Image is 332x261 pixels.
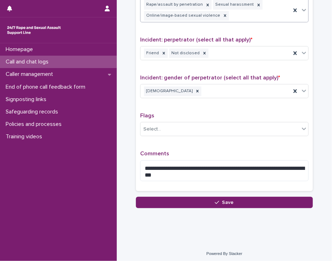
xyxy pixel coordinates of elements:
img: rhQMoQhaT3yELyF149Cw [6,23,62,37]
div: Not disclosed [169,49,201,58]
span: Comments [140,151,169,156]
a: Powered By Stacker [206,251,242,256]
p: Caller management [3,71,59,78]
div: Select... [143,126,161,133]
p: Signposting links [3,96,52,103]
span: Incident: perpetrator (select all that apply) [140,37,252,43]
p: Policies and processes [3,121,67,128]
p: End of phone call feedback form [3,84,91,90]
p: Homepage [3,46,39,53]
div: [DEMOGRAPHIC_DATA] [144,87,194,96]
p: Training videos [3,133,48,140]
div: Online/image-based sexual violence [144,11,221,21]
span: Incident: gender of perpetrator (select all that apply) [140,75,280,80]
span: Flags [140,113,154,118]
div: Friend [144,49,160,58]
span: Save [222,200,234,205]
p: Call and chat logs [3,59,54,65]
p: Safeguarding records [3,109,64,115]
button: Save [136,197,313,208]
